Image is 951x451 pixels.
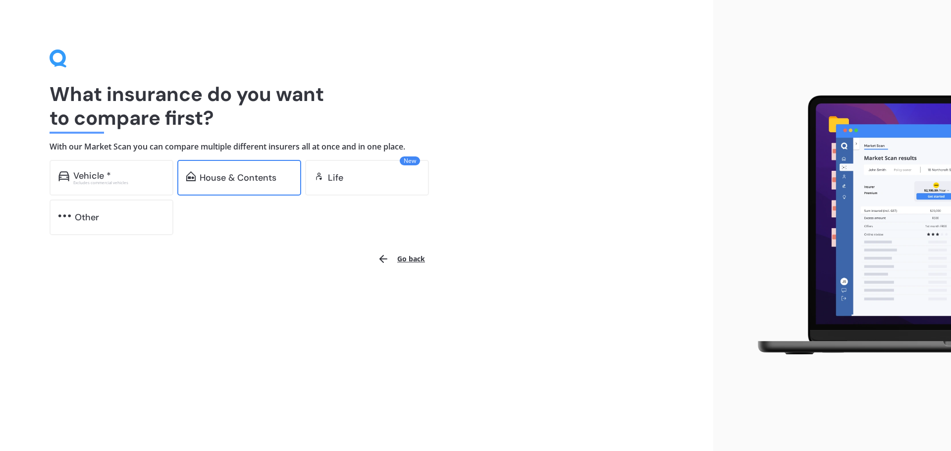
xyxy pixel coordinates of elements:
div: Vehicle * [73,171,111,181]
button: Go back [371,247,431,271]
img: laptop.webp [743,90,951,362]
div: Excludes commercial vehicles [73,181,164,185]
div: House & Contents [200,173,276,183]
div: Life [328,173,343,183]
div: Other [75,212,99,222]
img: car.f15378c7a67c060ca3f3.svg [58,171,69,181]
img: home-and-contents.b802091223b8502ef2dd.svg [186,171,196,181]
img: other.81dba5aafe580aa69f38.svg [58,211,71,221]
h1: What insurance do you want to compare first? [50,82,664,130]
span: New [400,156,420,165]
h4: With our Market Scan you can compare multiple different insurers all at once and in one place. [50,142,664,152]
img: life.f720d6a2d7cdcd3ad642.svg [314,171,324,181]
